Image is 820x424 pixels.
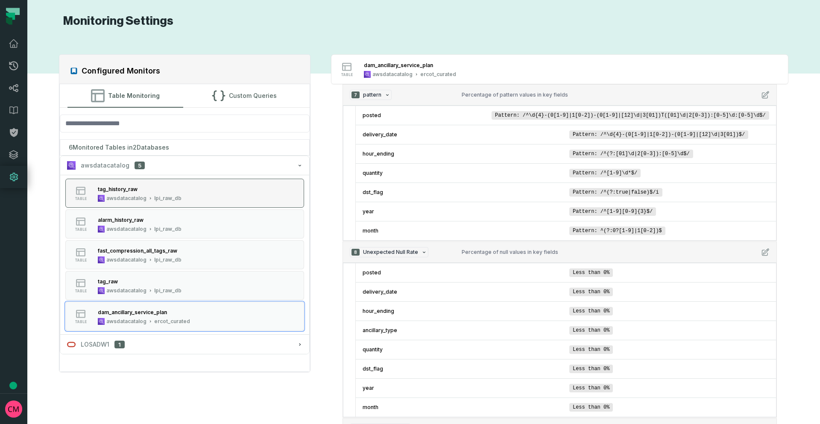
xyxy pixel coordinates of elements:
[67,84,183,107] button: Table Monitoring
[363,227,566,234] span: month
[363,327,566,334] span: ancillary_type
[363,150,566,157] span: hour_ending
[363,404,566,411] span: month
[364,62,433,68] div: dam_ancillary_service_plan
[363,91,381,98] span: pattern
[9,382,17,389] div: Tooltip anchor
[569,227,665,235] span: Pattern: ^(?:0?[1-9]|1[0-2])$
[569,169,641,177] span: Pattern: /^[1-9]\d*$/
[363,170,566,177] span: quantity
[81,340,109,349] span: LOSADW1
[363,269,566,276] span: posted
[65,302,304,331] button: tableawsdatacatalogercot_curated
[343,85,776,106] button: 7patternPercentage of pattern values in key fields
[98,186,138,192] div: tag_history_raw
[569,326,613,335] span: Less than 0%
[363,308,566,315] span: hour_ending
[363,208,566,215] span: year
[343,106,776,241] div: 7patternPercentage of pattern values in key fields
[5,400,22,418] img: avatar of Collin Marsden
[569,288,613,296] span: Less than 0%
[363,131,566,138] span: delivery_date
[82,65,160,77] h2: Configured Monitors
[60,156,309,175] button: awsdatacatalog5
[135,162,145,170] span: 5
[65,240,304,269] button: tableawsdatacataloglpi_raw_db
[569,384,613,392] span: Less than 0%
[106,256,146,263] div: awsdatacatalog
[341,73,353,77] span: table
[420,71,456,78] div: ercot_curated
[154,256,182,263] div: lpi_raw_db
[75,197,87,201] span: table
[363,289,566,295] span: delivery_date
[351,249,360,256] span: 8
[569,365,613,373] span: Less than 0%
[569,130,748,139] span: Pattern: /^\d{4}-(0[1-9]|1[0-2])-(0[1-9]|[12]\d|3[01])$/
[154,287,182,294] div: lpi_raw_db
[569,188,662,197] span: Pattern: /^(?:true|false)$/i
[106,195,146,202] div: awsdatacatalog
[363,112,488,119] span: posted
[75,258,87,262] span: table
[351,91,360,98] span: 7
[343,242,776,263] button: 8Unexpected Null RatePercentage of null values in key fields
[98,309,167,315] div: dam_ancillary_service_plan
[154,195,182,202] div: lpi_raw_db
[98,247,177,254] div: fast_compression_all_tags_raw
[462,91,754,98] div: Percentage of pattern values in key fields
[462,249,754,256] div: Percentage of null values in key fields
[187,84,302,107] button: Custom Queries
[154,226,182,233] div: lpi_raw_db
[569,268,613,277] span: Less than 0%
[106,287,146,294] div: awsdatacatalog
[492,111,769,120] span: Pattern: /^\d{4}-(0[1-9]|1[0-2])-(0[1-9]|[12]\d|3[01])T([01]\d|2[0-3]):[0-5]\d:[0-5]\d$/
[81,161,129,170] span: awsdatacatalog
[106,226,146,233] div: awsdatacatalog
[60,175,309,334] div: awsdatacatalog5
[569,307,613,315] span: Less than 0%
[569,207,656,216] span: Pattern: /^[1-9][0-9]{3}$/
[65,179,304,208] button: tableawsdatacataloglpi_raw_db
[363,249,418,256] span: Unexpected Null Rate
[569,345,613,354] span: Less than 0%
[569,150,693,158] span: Pattern: /^(?:[01]\d|2[0-3]):[0-5]\d$/
[343,263,776,417] div: 8Unexpected Null RatePercentage of null values in key fields
[75,289,87,293] span: table
[60,335,309,354] button: LOSADW11
[372,71,413,78] div: awsdatacatalog
[65,271,304,300] button: tableawsdatacataloglpi_raw_db
[363,385,566,392] span: year
[363,365,566,372] span: dst_flag
[569,403,613,412] span: Less than 0%
[331,55,788,84] button: tableawsdatacatalogercot_curated
[59,14,173,29] h1: Monitoring Settings
[114,341,125,349] span: 1
[60,139,310,156] div: 6 Monitored Tables in 2 Databases
[154,318,190,325] div: ercot_curated
[75,320,87,324] span: table
[98,278,118,285] div: tag_raw
[65,209,304,238] button: tableawsdatacataloglpi_raw_db
[106,318,146,325] div: awsdatacatalog
[98,217,143,223] div: alarm_history_raw
[363,189,566,196] span: dst_flag
[75,227,87,232] span: table
[363,346,566,353] span: quantity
